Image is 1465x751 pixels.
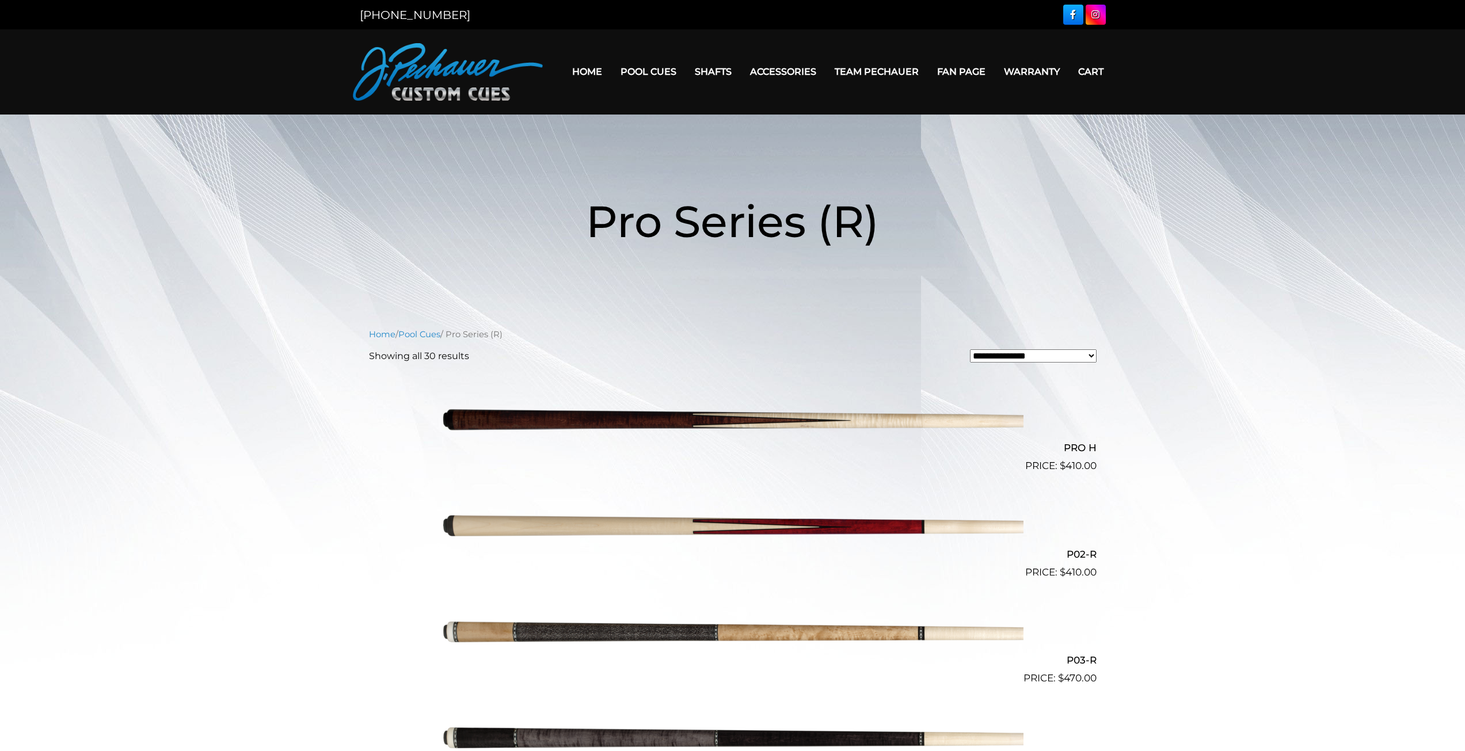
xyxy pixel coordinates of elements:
img: P02-R [442,478,1023,575]
span: $ [1060,460,1066,471]
h2: P03-R [369,650,1097,671]
a: Accessories [741,57,825,86]
h2: P02-R [369,543,1097,565]
a: Pool Cues [398,329,440,340]
span: $ [1060,566,1066,578]
img: PRO H [442,372,1023,469]
a: Team Pechauer [825,57,928,86]
a: P02-R $410.00 [369,478,1097,580]
a: Shafts [686,57,741,86]
p: Showing all 30 results [369,349,469,363]
h2: PRO H [369,437,1097,459]
select: Shop order [970,349,1097,363]
a: P03-R $470.00 [369,585,1097,686]
bdi: 470.00 [1058,672,1097,684]
a: Warranty [995,57,1069,86]
img: Pechauer Custom Cues [353,43,543,101]
span: Pro Series (R) [586,195,879,248]
nav: Breadcrumb [369,328,1097,341]
img: P03-R [442,585,1023,681]
a: [PHONE_NUMBER] [360,8,470,22]
a: Pool Cues [611,57,686,86]
a: Cart [1069,57,1113,86]
span: $ [1058,672,1064,684]
a: Home [369,329,395,340]
bdi: 410.00 [1060,566,1097,578]
a: Home [563,57,611,86]
bdi: 410.00 [1060,460,1097,471]
a: PRO H $410.00 [369,372,1097,474]
a: Fan Page [928,57,995,86]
